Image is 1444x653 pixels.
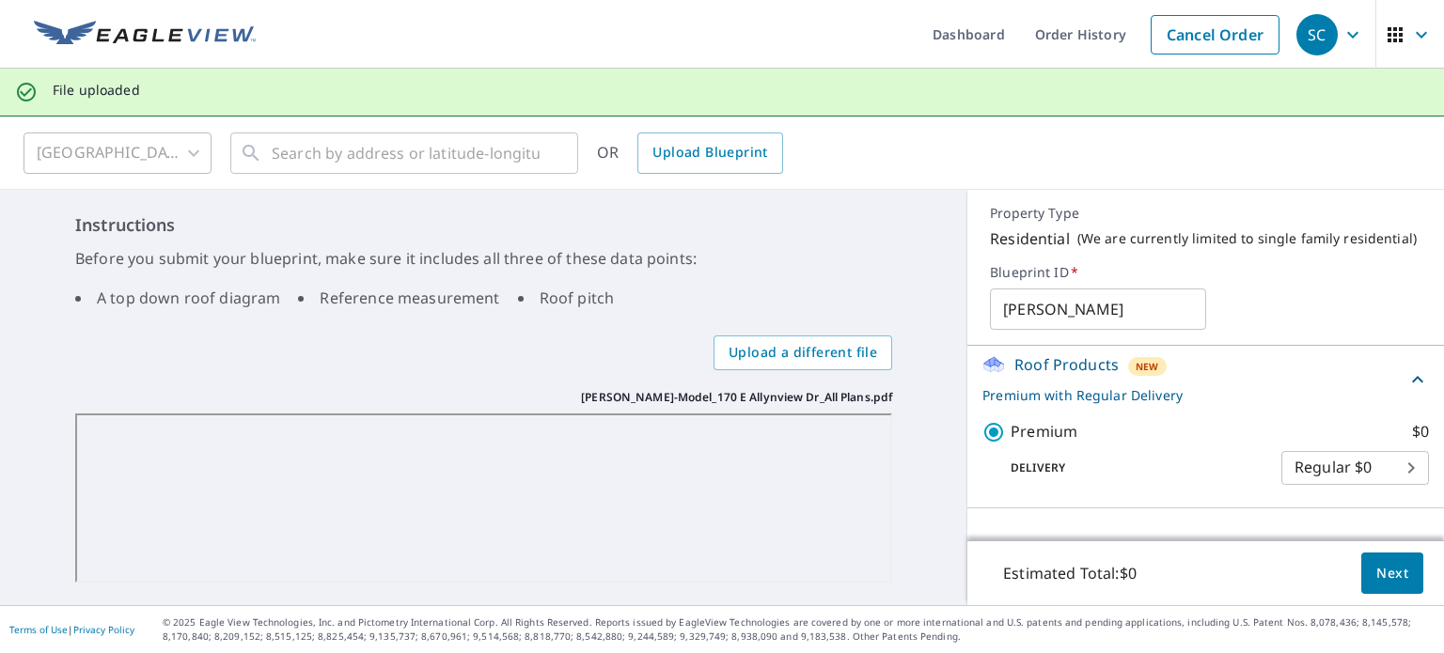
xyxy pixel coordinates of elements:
p: Estimated Total: $0 [988,552,1152,594]
h6: Instructions [75,212,892,238]
p: Property Type [990,205,1421,222]
p: ( We are currently limited to single family residential ) [1077,230,1417,247]
a: Privacy Policy [73,623,134,636]
iframe: Foster WD-Model_170 E Allynview Dr_All Plans.pdf [75,413,892,583]
a: Terms of Use [9,623,68,636]
label: Upload a different file [714,335,892,370]
p: Premium [1011,420,1077,443]
div: [GEOGRAPHIC_DATA] [24,127,212,179]
p: $0 [1412,420,1429,443]
p: | [9,624,134,635]
a: Upload Blueprint [637,132,782,174]
div: SC [1296,14,1338,55]
label: Blueprint ID [990,264,1421,281]
span: Upload Blueprint [652,141,767,164]
button: Next [1361,552,1423,595]
p: Roof Products [1014,353,1119,376]
li: A top down roof diagram [75,287,280,309]
p: [PERSON_NAME]-Model_170 E Allynview Dr_All Plans.pdf [581,389,892,406]
li: Reference measurement [298,287,499,309]
img: EV Logo [34,21,256,49]
p: Before you submit your blueprint, make sure it includes all three of these data points: [75,247,892,270]
div: OR [597,132,783,174]
li: Roof pitch [518,287,615,309]
span: New [1136,359,1159,374]
span: Upload a different file [729,341,877,365]
p: Delivery [982,459,1281,476]
div: Roof ProductsNewPremium with Regular Delivery [982,353,1429,405]
input: Search by address or latitude-longitude [272,127,540,179]
p: © 2025 Eagle View Technologies, Inc. and Pictometry International Corp. All Rights Reserved. Repo... [163,615,1435,644]
span: Next [1376,562,1408,585]
p: File uploaded [53,82,140,99]
p: Premium with Regular Delivery [982,385,1406,405]
div: Regular $0 [1281,442,1429,494]
p: Residential [990,227,1070,250]
a: Cancel Order [1151,15,1279,54]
